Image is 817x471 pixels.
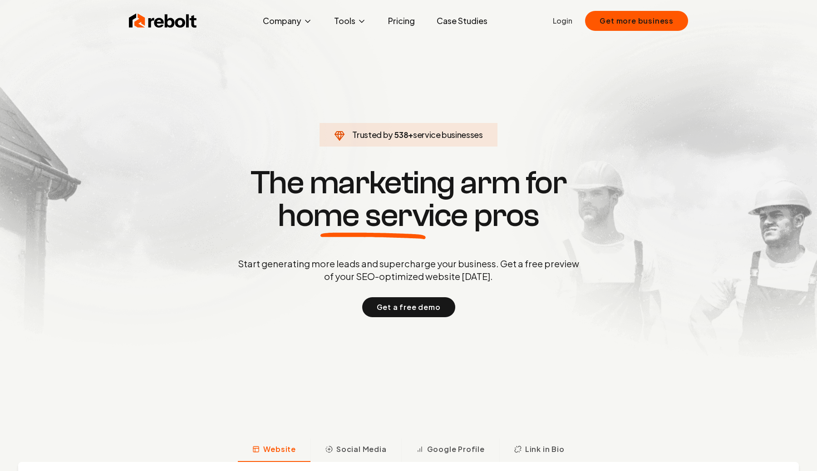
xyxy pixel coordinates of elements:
span: Google Profile [427,444,485,455]
span: Social Media [336,444,387,455]
button: Link in Bio [499,438,579,462]
button: Social Media [310,438,401,462]
span: + [408,129,413,140]
img: Rebolt Logo [129,12,197,30]
a: Pricing [381,12,422,30]
p: Start generating more leads and supercharge your business. Get a free preview of your SEO-optimiz... [236,257,581,283]
button: Website [238,438,310,462]
span: Link in Bio [525,444,565,455]
span: service businesses [413,129,483,140]
span: 538 [394,128,408,141]
button: Google Profile [401,438,499,462]
h1: The marketing arm for pros [191,167,626,232]
span: home service [278,199,468,232]
a: Login [553,15,572,26]
button: Tools [327,12,374,30]
button: Get more business [585,11,688,31]
a: Case Studies [429,12,495,30]
button: Company [256,12,320,30]
span: Trusted by [352,129,393,140]
button: Get a free demo [362,297,455,317]
span: Website [263,444,296,455]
